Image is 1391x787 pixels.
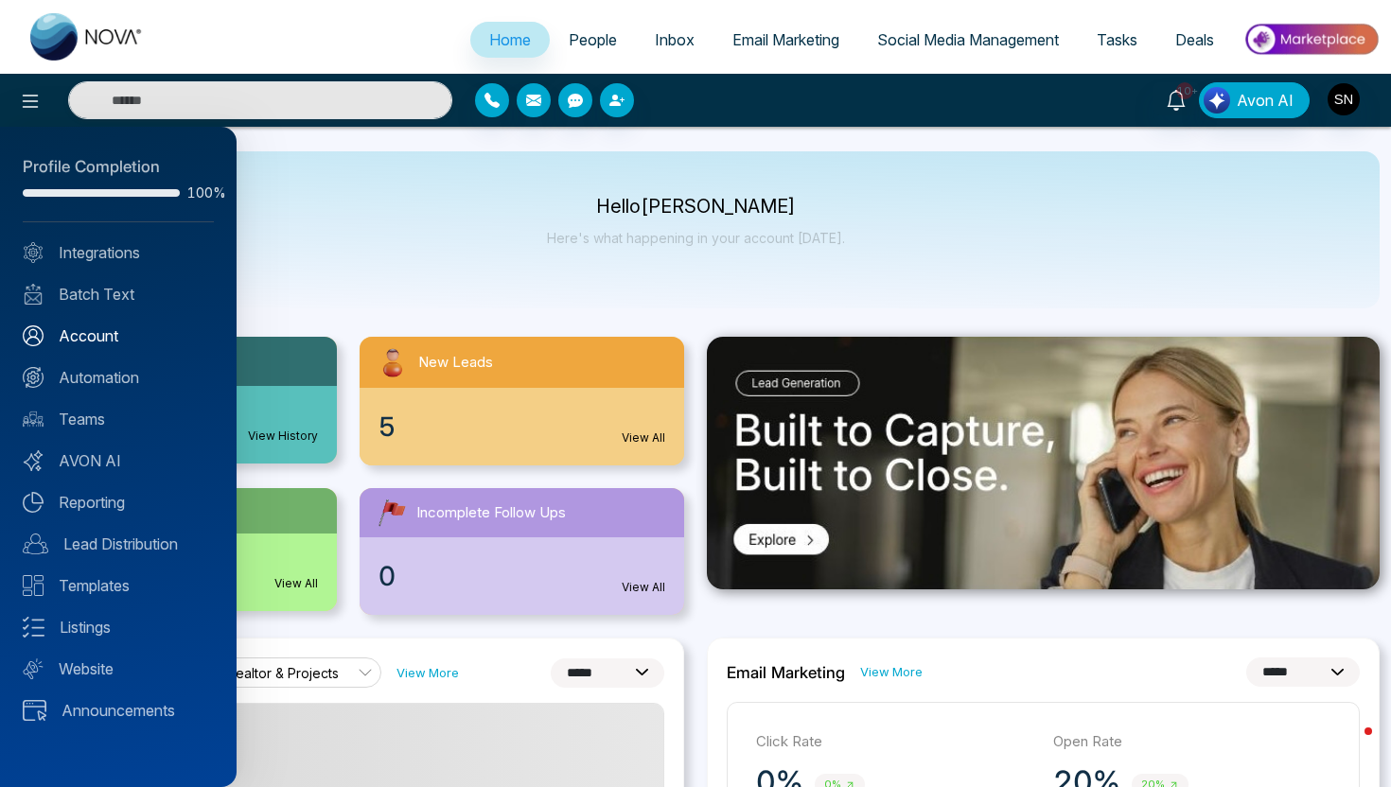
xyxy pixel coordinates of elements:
iframe: Intercom live chat [1327,723,1372,768]
a: Automation [23,366,214,389]
img: batch_text_white.png [23,284,44,305]
a: Teams [23,408,214,430]
div: Profile Completion [23,155,214,180]
span: 100% [187,186,214,200]
img: Account.svg [23,325,44,346]
img: Website.svg [23,658,44,679]
a: Account [23,324,214,347]
a: Announcements [23,699,214,722]
img: team.svg [23,409,44,429]
a: AVON AI [23,449,214,472]
a: Listings [23,616,214,638]
img: Automation.svg [23,367,44,388]
img: Avon-AI.svg [23,450,44,471]
img: Templates.svg [23,575,44,596]
img: Lead-dist.svg [23,533,48,554]
a: Website [23,657,214,680]
a: Lead Distribution [23,533,214,555]
img: Listings.svg [23,617,44,638]
img: announcements.svg [23,700,46,721]
a: Templates [23,574,214,597]
a: Batch Text [23,283,214,306]
img: Reporting.svg [23,492,44,513]
a: Reporting [23,491,214,514]
a: Integrations [23,241,214,264]
img: Integrated.svg [23,242,44,263]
